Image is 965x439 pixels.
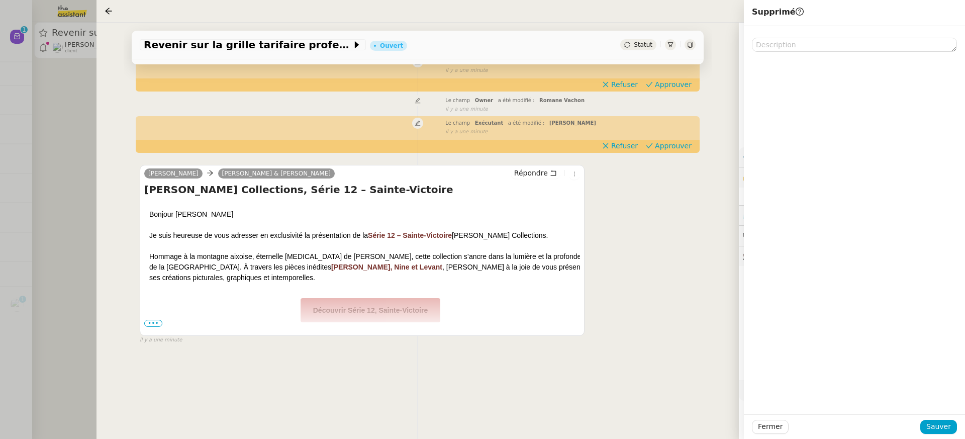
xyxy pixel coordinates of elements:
[611,141,638,151] span: Refuser
[144,40,352,50] span: Revenir sur la grille tarifaire professionnelle
[598,140,642,151] button: Refuser
[368,231,452,239] strong: Série 12 – Sainte-Victoire
[445,120,470,126] span: Le champ
[144,320,162,327] span: •••
[445,98,470,103] span: Le champ
[313,306,428,314] strong: Découvrir Série 12, Sainte-Victoire
[634,41,652,48] span: Statut
[739,381,965,401] div: 🧴Autres
[445,59,470,64] span: Le champ
[655,141,692,151] span: Approuver
[642,79,696,90] button: Approuver
[743,211,859,219] span: ⏲️
[331,263,442,271] span: [PERSON_NAME], Nine et Levant
[743,151,795,163] span: ⚙️
[149,252,589,282] span: Hommage à la montagne aixoise, éternelle [MEDICAL_DATA] de [PERSON_NAME], cette collection s’ancr...
[508,120,545,126] span: a été modifié :
[149,210,233,218] span: Bonjour [PERSON_NAME]
[739,147,965,167] div: ⚙️Procédures
[743,171,808,183] span: 🔐
[539,98,585,103] span: Romane Vachon
[743,387,774,395] span: 🧴
[920,420,957,434] button: Sauver
[511,59,548,64] span: a été modifié :
[149,231,548,239] span: Je suis heureuse de vous adresser en exclusivité la présentation de la
[301,307,441,314] a: Découvrir Série 12, Sainte-Victoire
[739,246,965,266] div: 🕵️Autres demandes en cours 19
[926,421,951,432] span: Sauver
[611,79,638,90] span: Refuser
[452,231,548,239] span: [PERSON_NAME] Collections.
[144,169,203,178] a: [PERSON_NAME]
[552,59,589,64] span: [DATE] 00:00
[445,66,488,75] span: il y a une minute
[752,420,789,434] button: Fermer
[739,167,965,187] div: 🔐Données client
[642,140,696,151] button: Approuver
[475,98,494,103] span: Owner
[655,79,692,90] span: Approuver
[752,7,804,17] span: Supprimé
[140,336,182,344] span: il y a une minute
[475,59,506,64] span: Date limite
[743,231,807,239] span: 💬
[445,105,488,114] span: il y a une minute
[739,226,965,245] div: 💬Commentaires
[498,98,535,103] span: a été modifié :
[218,169,335,178] a: [PERSON_NAME] & [PERSON_NAME]
[743,252,872,260] span: 🕵️
[514,168,548,178] span: Répondre
[511,167,560,179] button: Répondre
[380,43,403,49] div: Ouvert
[758,421,783,432] span: Fermer
[445,128,488,136] span: il y a une minute
[144,183,580,197] h4: [PERSON_NAME] Collections, Série 12 – Sainte-Victoire
[598,79,642,90] button: Refuser
[475,120,504,126] span: Exécutant
[549,120,596,126] span: [PERSON_NAME]
[739,206,965,225] div: ⏲️Tâches 0:00 0actions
